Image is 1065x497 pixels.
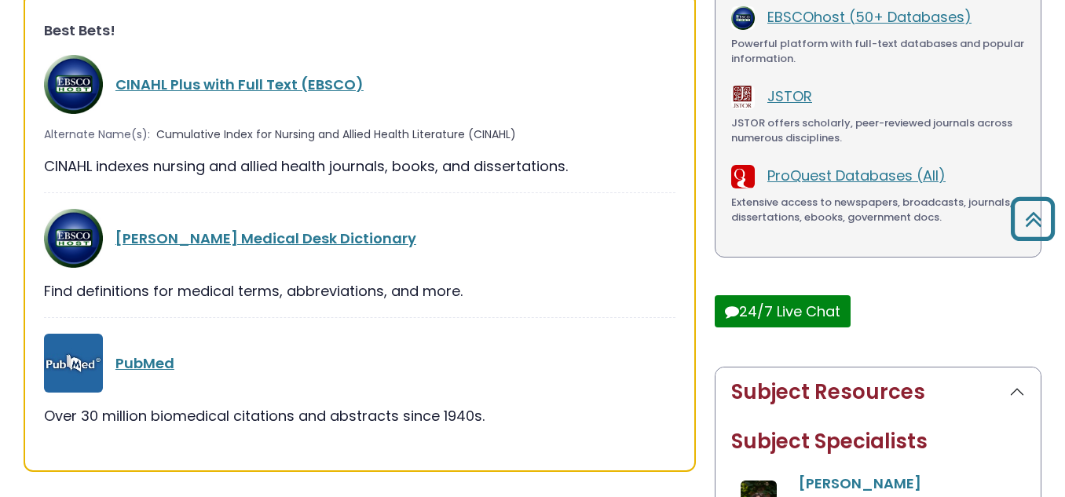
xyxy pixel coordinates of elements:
[44,126,150,143] span: Alternate Name(s):
[44,405,675,426] div: Over 30 million biomedical citations and abstracts since 1940s.
[156,126,516,143] span: Cumulative Index for Nursing and Allied Health Literature (CINAHL)
[799,473,921,493] a: [PERSON_NAME]
[767,86,812,106] a: JSTOR
[767,166,946,185] a: ProQuest Databases (All)
[115,228,416,248] a: [PERSON_NAME] Medical Desk Dictionary
[44,22,675,39] h3: Best Bets!
[1005,204,1061,233] a: Back to Top
[715,367,1041,417] button: Subject Resources
[715,295,851,327] button: 24/7 Live Chat
[767,7,972,27] a: EBSCOhost (50+ Databases)
[115,75,364,94] a: CINAHL Plus with Full Text (EBSCO)
[115,353,174,373] a: PubMed
[44,155,675,177] div: CINAHL indexes nursing and allied health journals, books, and dissertations.
[44,280,675,301] div: Find definitions for medical terms, abbreviations, and more.
[731,115,1025,146] div: JSTOR offers scholarly, peer-reviewed journals across numerous disciplines.
[731,429,1025,454] h2: Subject Specialists
[731,36,1025,67] div: Powerful platform with full-text databases and popular information.
[731,195,1025,225] div: Extensive access to newspapers, broadcasts, journals, dissertations, ebooks, government docs.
